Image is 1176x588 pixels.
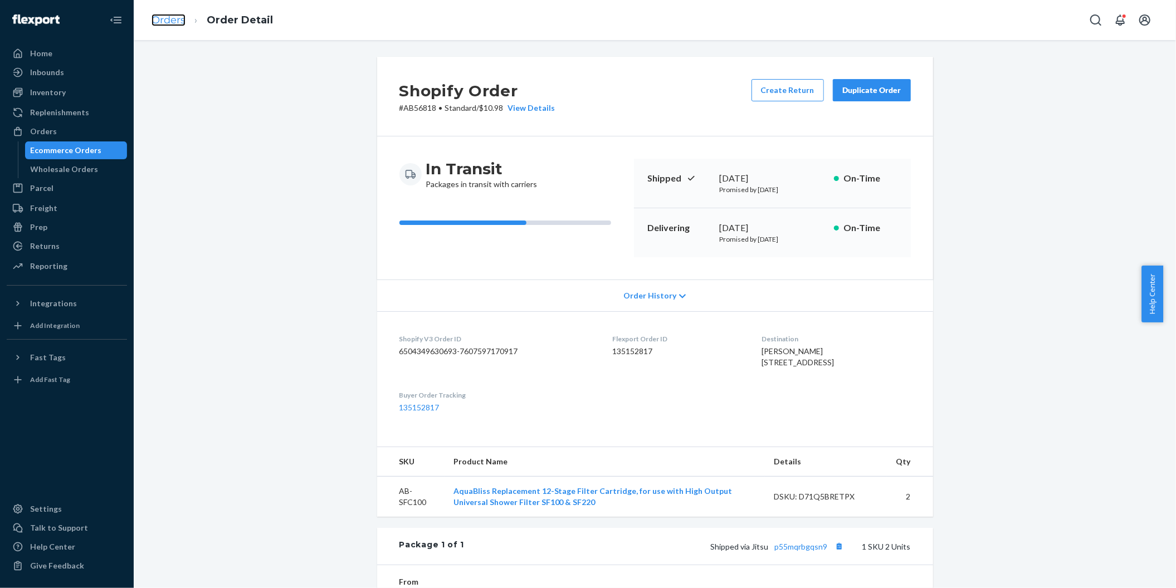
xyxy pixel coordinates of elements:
button: Duplicate Order [833,79,911,101]
dd: 135152817 [612,346,744,357]
p: Delivering [647,222,711,234]
button: Fast Tags [7,349,127,366]
button: Help Center [1141,266,1163,322]
a: Home [7,45,127,62]
a: Talk to Support [7,519,127,537]
th: Details [765,447,887,477]
div: Give Feedback [30,560,84,571]
th: Qty [887,447,933,477]
a: Parcel [7,179,127,197]
a: Add Fast Tag [7,371,127,389]
div: Integrations [30,298,77,309]
button: Copy tracking number [832,539,847,553]
a: Reporting [7,257,127,275]
div: Prep [30,222,47,233]
p: Promised by [DATE] [720,234,825,244]
span: [PERSON_NAME] [STREET_ADDRESS] [762,346,834,367]
div: Talk to Support [30,522,88,533]
a: Settings [7,500,127,518]
div: Inbounds [30,67,64,78]
div: Settings [30,503,62,514]
div: Freight [30,203,57,214]
button: Open Search Box [1085,9,1107,31]
a: Prep [7,218,127,236]
span: Standard [445,103,477,112]
button: Open account menu [1134,9,1156,31]
button: Close Navigation [105,9,127,31]
a: Order Detail [207,14,273,26]
p: On-Time [843,172,897,185]
div: Help Center [30,541,75,552]
a: Ecommerce Orders [25,141,128,159]
a: Add Integration [7,317,127,335]
td: 2 [887,477,933,517]
div: Ecommerce Orders [31,145,102,156]
a: Freight [7,199,127,217]
div: Home [30,48,52,59]
div: Add Integration [30,321,80,330]
div: Replenishments [30,107,89,118]
th: Product Name [445,447,765,477]
div: DSKU: D71Q5BRETPX [774,491,879,502]
span: Shipped via Jitsu [711,542,847,551]
div: Inventory [30,87,66,98]
h3: In Transit [426,159,538,179]
div: Packages in transit with carriers [426,159,538,190]
div: Package 1 of 1 [399,539,465,553]
p: Promised by [DATE] [720,185,825,194]
a: p55mqrbgqsn9 [775,542,828,551]
a: Returns [7,237,127,255]
div: 1 SKU 2 Units [464,539,910,553]
div: [DATE] [720,222,825,234]
h2: Shopify Order [399,79,555,102]
dd: 6504349630693-7607597170917 [399,346,594,357]
div: Parcel [30,183,53,194]
td: AB-SFC100 [377,477,445,517]
a: Replenishments [7,104,127,121]
span: • [439,103,443,112]
dt: Shopify V3 Order ID [399,334,594,344]
button: View Details [504,102,555,114]
button: Give Feedback [7,557,127,575]
div: Orders [30,126,57,137]
button: Integrations [7,295,127,312]
a: Wholesale Orders [25,160,128,178]
div: Add Fast Tag [30,375,70,384]
a: Orders [152,14,186,26]
div: Duplicate Order [842,85,901,96]
div: [DATE] [720,172,825,185]
a: 135152817 [399,403,440,412]
div: Fast Tags [30,352,66,363]
a: Inbounds [7,63,127,81]
span: Order History [623,290,676,301]
a: Orders [7,122,127,140]
div: Reporting [30,261,67,272]
ol: breadcrumbs [143,4,282,37]
dt: Destination [762,334,910,344]
a: Inventory [7,84,127,101]
dt: Buyer Order Tracking [399,390,594,400]
th: SKU [377,447,445,477]
div: Returns [30,241,60,252]
div: Wholesale Orders [31,164,99,175]
button: Open notifications [1109,9,1131,31]
button: Create Return [752,79,824,101]
dt: From [399,576,533,587]
a: AquaBliss Replacement 12-Stage Filter Cartridge, for use with High Output Universal Shower Filter... [453,486,733,507]
p: # AB56818 / $10.98 [399,102,555,114]
p: On-Time [843,222,897,234]
dt: Flexport Order ID [612,334,744,344]
a: Help Center [7,538,127,556]
img: Flexport logo [12,14,60,26]
p: Shipped [647,172,711,185]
